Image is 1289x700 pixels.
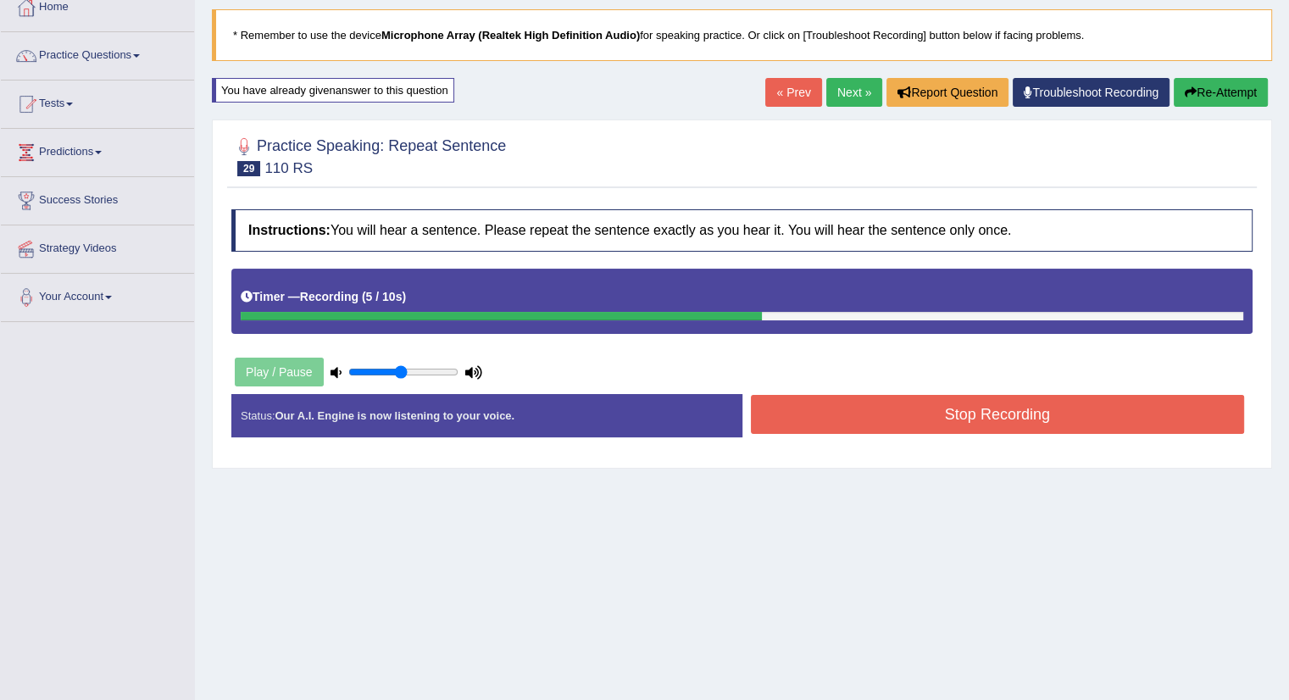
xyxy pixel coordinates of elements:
[1,32,194,75] a: Practice Questions
[751,395,1245,434] button: Stop Recording
[231,134,506,176] h2: Practice Speaking: Repeat Sentence
[264,160,313,176] small: 110 RS
[1013,78,1170,107] a: Troubleshoot Recording
[1,177,194,219] a: Success Stories
[231,394,742,437] div: Status:
[300,290,358,303] b: Recording
[1,129,194,171] a: Predictions
[381,29,640,42] b: Microphone Array (Realtek High Definition Audio)
[886,78,1008,107] button: Report Question
[212,9,1272,61] blockquote: * Remember to use the device for speaking practice. Or click on [Troubleshoot Recording] button b...
[366,290,403,303] b: 5 / 10s
[212,78,454,103] div: You have already given answer to this question
[275,409,514,422] strong: Our A.I. Engine is now listening to your voice.
[1,274,194,316] a: Your Account
[1,81,194,123] a: Tests
[1174,78,1268,107] button: Re-Attempt
[231,209,1253,252] h4: You will hear a sentence. Please repeat the sentence exactly as you hear it. You will hear the se...
[362,290,366,303] b: (
[765,78,821,107] a: « Prev
[248,223,331,237] b: Instructions:
[402,290,406,303] b: )
[237,161,260,176] span: 29
[241,291,406,303] h5: Timer —
[826,78,882,107] a: Next »
[1,225,194,268] a: Strategy Videos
